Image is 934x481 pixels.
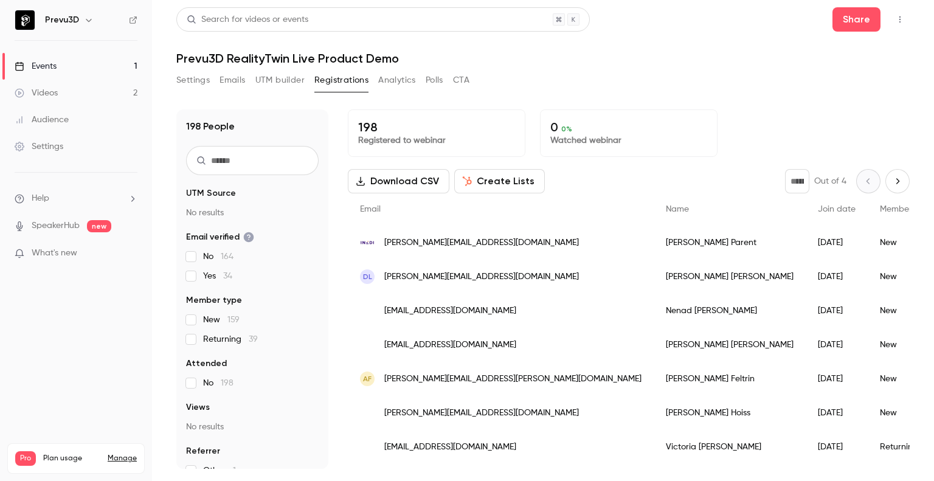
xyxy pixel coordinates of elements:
span: [PERSON_NAME][EMAIL_ADDRESS][DOMAIN_NAME] [384,407,579,420]
span: 198 [221,379,233,387]
li: help-dropdown-opener [15,192,137,205]
div: [DATE] [806,294,868,328]
p: 198 [358,120,515,134]
div: [DATE] [806,430,868,464]
div: [DATE] [806,260,868,294]
div: Victoria [PERSON_NAME] [654,430,806,464]
p: Out of 4 [814,175,846,187]
span: Plan usage [43,454,100,463]
span: DL [363,271,372,282]
span: [EMAIL_ADDRESS][DOMAIN_NAME] [384,339,516,351]
span: 159 [227,316,240,324]
div: Events [15,60,57,72]
img: Prevu3D [15,10,35,30]
div: Audience [15,114,69,126]
span: Pro [15,451,36,466]
img: clarkbuilders.com [360,303,375,318]
span: Help [32,192,49,205]
span: [EMAIL_ADDRESS][DOMAIN_NAME] [384,441,516,454]
button: Analytics [378,71,416,90]
span: New [203,314,240,326]
span: Name [666,205,689,213]
span: Member type [880,205,932,213]
span: 39 [249,335,258,344]
span: Attended [186,358,227,370]
button: Download CSV [348,169,449,193]
div: Nenad [PERSON_NAME] [654,294,806,328]
button: Polls [426,71,443,90]
button: Emails [220,71,245,90]
div: [PERSON_NAME] Parent [654,226,806,260]
button: Registrations [314,71,368,90]
button: Settings [176,71,210,90]
div: [DATE] [806,362,868,396]
span: No [203,251,233,263]
button: Next page [885,169,910,193]
span: Member type [186,294,242,306]
button: Create Lists [454,169,545,193]
span: Returning [203,333,258,345]
span: UTM Source [186,187,236,199]
img: powerconstruction.net [360,337,375,352]
img: amstedrail.com [360,440,375,454]
span: Referrer [186,445,220,457]
button: Share [832,7,880,32]
h1: 198 People [186,119,235,134]
span: What's new [32,247,77,260]
div: [DATE] [806,226,868,260]
span: [PERSON_NAME][EMAIL_ADDRESS][PERSON_NAME][DOMAIN_NAME] [384,373,642,386]
span: [PERSON_NAME][EMAIL_ADDRESS][DOMAIN_NAME] [384,237,579,249]
span: [PERSON_NAME][EMAIL_ADDRESS][DOMAIN_NAME] [384,271,579,283]
span: No [203,377,233,389]
span: Join date [818,205,856,213]
p: No results [186,207,319,219]
div: [PERSON_NAME] [PERSON_NAME] [654,260,806,294]
p: No results [186,421,319,433]
span: 1 [233,466,236,475]
button: CTA [453,71,469,90]
span: [EMAIL_ADDRESS][DOMAIN_NAME] [384,305,516,317]
span: Email verified [186,231,254,243]
span: 164 [221,252,233,261]
div: [DATE] [806,396,868,430]
img: qapture.at [360,406,375,420]
a: Manage [108,454,137,463]
span: new [87,220,111,232]
span: Yes [203,270,232,282]
div: [PERSON_NAME] Hoiss [654,396,806,430]
h1: Prevu3D RealityTwin Live Product Demo [176,51,910,66]
h6: Prevu3D [45,14,79,26]
span: Email [360,205,381,213]
span: 34 [223,272,232,280]
div: Videos [15,87,58,99]
p: Watched webinar [550,134,707,147]
div: [PERSON_NAME] [PERSON_NAME] [654,328,806,362]
div: Search for videos or events [187,13,308,26]
div: Settings [15,140,63,153]
span: Other [203,465,236,477]
img: inedi.ca [360,235,375,250]
span: AF [363,373,372,384]
a: SpeakerHub [32,220,80,232]
p: 0 [550,120,707,134]
button: UTM builder [255,71,305,90]
span: 0 % [561,125,572,133]
span: Views [186,401,210,414]
div: [DATE] [806,328,868,362]
div: [PERSON_NAME] Feltrin [654,362,806,396]
section: facet-groups [186,187,319,477]
iframe: Noticeable Trigger [123,248,137,259]
p: Registered to webinar [358,134,515,147]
